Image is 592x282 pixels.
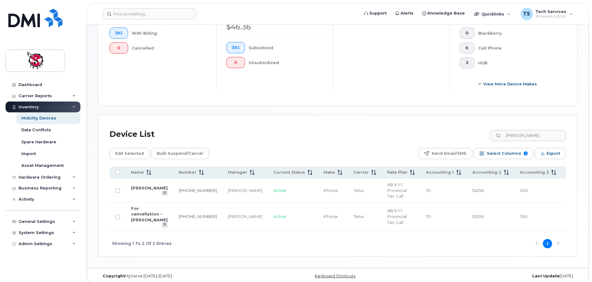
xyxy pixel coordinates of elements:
[112,239,172,248] span: Showing 1 To 2 Of 2 Entries
[232,60,240,65] span: 0
[524,151,528,155] span: 9
[543,239,552,248] button: Page 1
[465,31,469,36] span: 0
[115,46,123,50] span: 0
[387,170,407,175] span: Rate Plan
[249,57,323,68] div: Unsubsidized
[354,170,369,175] span: Carrier
[109,42,128,54] button: 0
[103,274,125,278] strong: Copyright
[226,42,245,53] button: 382
[109,148,150,159] button: Edit Selected
[418,274,577,279] div: [DATE]
[131,206,168,222] a: For cancellation - [PERSON_NAME]
[131,170,144,175] span: Name
[315,274,355,278] a: Keyboard Shortcuts
[324,214,338,219] span: iPhone
[131,185,168,190] a: [PERSON_NAME]
[418,148,472,159] button: Send Email/SMS
[228,188,262,193] div: [PERSON_NAME]
[98,274,258,279] div: MyServe [DATE]–[DATE]
[520,188,528,193] span: 300
[490,130,566,141] input: Search Device List ...
[273,188,286,193] span: Active
[179,214,217,219] a: [PHONE_NUMBER]
[369,10,387,16] span: Support
[483,81,537,87] span: View More Device Makes
[472,214,484,219] span: 92250
[132,28,207,39] div: With Billing
[465,46,469,50] span: 6
[132,42,207,54] div: Cancelled
[478,57,556,68] div: HUB
[179,188,217,193] a: [PHONE_NUMBER]
[324,188,338,193] span: iPhone
[228,214,262,219] div: [PERSON_NAME]
[354,214,363,219] span: Telus
[151,148,209,159] button: Bulk Suspend/Cancel
[109,28,128,39] button: 382
[360,7,391,20] a: Support
[474,148,534,159] button: Select Columns 9
[401,10,414,16] span: Alerts
[179,170,196,175] span: Number
[273,170,305,175] span: Current Status
[482,11,504,16] span: Quicklinks
[109,126,155,142] div: Device List
[157,149,203,158] span: Bulk Suspend/Cancel
[249,42,323,53] div: Subsidized
[472,188,484,193] span: 92250
[472,170,501,175] span: Accounting 2
[523,10,530,18] span: TS
[418,7,469,20] a: Knowledge Base
[487,149,521,158] span: Select Columns
[535,14,566,19] span: Wireless Admin
[478,42,556,54] div: Cell Phone
[226,22,323,32] div: $46.36
[115,149,144,158] span: Edit Selected
[431,149,466,158] span: Send Email/SMS
[103,8,197,20] input: Find something...
[470,8,515,20] div: Quicklinks
[565,255,587,277] iframe: Messenger Launcher
[426,188,431,193] span: 70
[228,170,247,175] span: Manager
[427,10,465,16] span: Knowledge Base
[460,42,474,54] button: 6
[547,149,560,158] span: Export
[387,182,407,198] span: AB 9-1-1 Provincial Tax, Call Display, Call Waiting, Conference Calling, Corporate Essential 40, ...
[520,170,549,175] span: Accounting 3
[354,188,363,193] span: Telus
[387,208,407,224] span: AB 9-1-1 Provincial Tax, Call Display, Call Waiting, Conference Calling, Corporate Essential 40, ...
[115,31,123,36] span: 382
[162,223,168,227] a: View Last Bill
[273,214,286,219] span: Active
[162,191,168,196] a: View Last Bill
[391,7,418,20] a: Alerts
[535,148,566,159] button: Export
[478,28,556,39] div: Blackberry
[460,78,556,89] button: View More Device Makes
[532,274,560,278] strong: Last Update
[426,170,454,175] span: Accounting 1
[535,9,566,14] span: Tech Services
[520,214,527,219] span: 350
[460,57,474,68] button: 3
[426,214,431,219] span: 70
[460,28,474,39] button: 0
[324,170,335,175] span: Make
[516,8,577,20] div: Tech Services
[226,57,245,68] button: 0
[465,60,469,65] span: 3
[232,45,240,50] span: 382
